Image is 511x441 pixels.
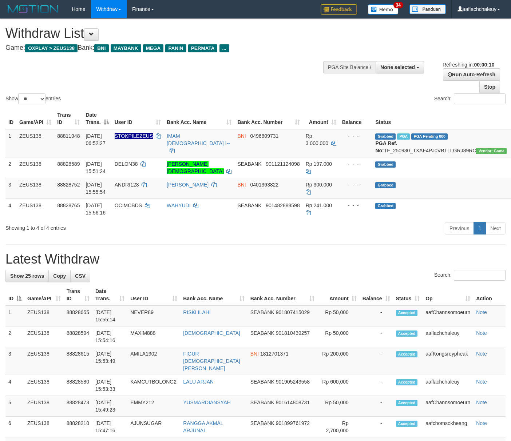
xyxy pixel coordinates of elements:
span: Accepted [396,310,418,316]
span: Rp 197.000 [306,161,332,167]
td: [DATE] 15:55:14 [92,305,127,326]
td: 2 [5,326,24,347]
td: [DATE] 15:47:16 [92,417,127,437]
span: 88828752 [57,182,80,188]
span: Copy 901899761972 to clipboard [276,420,310,426]
span: MEGA [143,44,164,52]
th: Game/API: activate to sort column ascending [24,285,64,305]
td: - [360,326,393,347]
td: 4 [5,199,16,219]
span: 88811948 [57,133,80,139]
td: 88828615 [64,347,92,375]
span: [DATE] 15:56:16 [86,203,106,216]
div: - - - [342,160,370,168]
th: Action [473,285,506,305]
td: Rp 600,000 [317,375,360,396]
label: Search: [434,93,506,104]
span: Copy 0496809731 to clipboard [250,133,278,139]
span: Accepted [396,351,418,357]
span: OXPLAY > ZEUS138 [25,44,78,52]
a: Note [476,400,487,405]
a: [DEMOGRAPHIC_DATA] [183,330,240,336]
span: Copy 901121124098 to clipboard [266,161,300,167]
th: Status [372,108,510,129]
a: Previous [445,222,474,234]
span: MAYBANK [111,44,141,52]
span: Copy 0401363822 to clipboard [250,182,278,188]
span: Rp 241.000 [306,203,332,208]
a: [PERSON_NAME][DEMOGRAPHIC_DATA] [167,161,224,174]
a: FIGUR [DEMOGRAPHIC_DATA][PERSON_NAME] [183,351,240,371]
td: AMILA1902 [127,347,180,375]
td: 2 [5,157,16,178]
label: Search: [434,270,506,281]
td: aafChannsomoeurn [423,396,473,417]
span: Copy 901905243558 to clipboard [276,379,310,385]
span: ANDRI128 [115,182,139,188]
span: Accepted [396,421,418,427]
td: 88828210 [64,417,92,437]
td: aafChannsomoeurn [423,305,473,326]
th: Bank Acc. Number: activate to sort column ascending [234,108,302,129]
td: 88828655 [64,305,92,326]
th: Status: activate to sort column ascending [393,285,423,305]
a: RANGGA AKMAL ARJUNAL [183,420,223,433]
span: PANIN [165,44,186,52]
td: MAXIM888 [127,326,180,347]
td: [DATE] 15:49:23 [92,396,127,417]
td: KAMCUTBOLONG2 [127,375,180,396]
span: Grabbed [375,133,396,140]
td: 4 [5,375,24,396]
th: Amount: activate to sort column ascending [303,108,339,129]
span: BNI [250,351,259,357]
a: [PERSON_NAME] [167,182,209,188]
td: aaflachchaleuy [423,326,473,347]
td: ZEUS138 [16,157,54,178]
a: 1 [474,222,486,234]
td: [DATE] 15:53:33 [92,375,127,396]
td: - [360,417,393,437]
td: Rp 50,000 [317,326,360,347]
td: [DATE] 15:54:16 [92,326,127,347]
a: YUSMARDIANSYAH [183,400,230,405]
td: 5 [5,396,24,417]
td: [DATE] 15:53:49 [92,347,127,375]
span: Copy [53,273,66,279]
th: Game/API: activate to sort column ascending [16,108,54,129]
img: panduan.png [409,4,446,14]
img: Button%20Memo.svg [368,4,399,15]
td: 3 [5,347,24,375]
span: SEABANK [250,309,274,315]
td: ZEUS138 [16,178,54,199]
img: MOTION_logo.png [5,4,61,15]
td: 6 [5,417,24,437]
td: ZEUS138 [16,129,54,157]
td: ZEUS138 [24,347,64,375]
th: Op: activate to sort column ascending [423,285,473,305]
h1: Latest Withdraw [5,252,506,266]
span: Copy 901614808731 to clipboard [276,400,310,405]
th: Trans ID: activate to sort column ascending [64,285,92,305]
button: None selected [376,61,424,73]
div: - - - [342,202,370,209]
span: 88828589 [57,161,80,167]
a: Note [476,351,487,357]
span: Show 25 rows [10,273,44,279]
a: WAHYUDI [167,203,191,208]
span: PGA Pending [411,133,448,140]
input: Search: [454,93,506,104]
span: [DATE] 15:51:24 [86,161,106,174]
span: Rp 300.000 [306,182,332,188]
strong: 00:00:10 [474,62,494,68]
a: Note [476,330,487,336]
span: Accepted [396,330,418,337]
div: - - - [342,181,370,188]
th: ID: activate to sort column descending [5,285,24,305]
span: Accepted [396,379,418,385]
span: Marked by aafsreyleap [397,133,410,140]
td: 88828473 [64,396,92,417]
td: Rp 200,000 [317,347,360,375]
span: BNI [237,182,246,188]
span: Grabbed [375,203,396,209]
td: EMMY212 [127,396,180,417]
